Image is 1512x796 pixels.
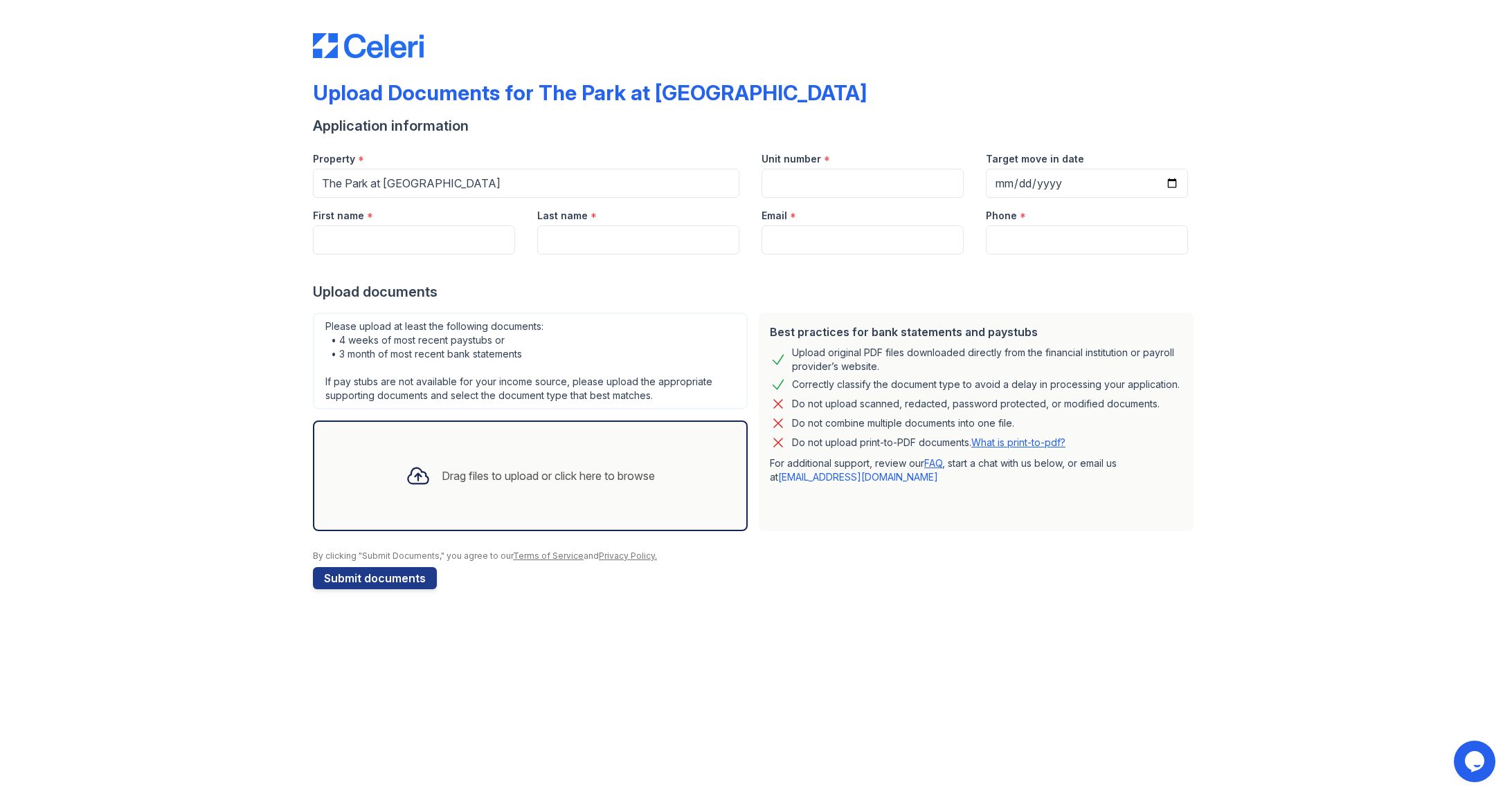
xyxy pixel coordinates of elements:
[792,415,1014,432] div: Do not combine multiple documents into one file.
[1454,741,1498,782] iframe: chat widget
[986,152,1084,166] label: Target move in date
[762,209,787,223] label: Email
[778,471,938,483] a: [EMAIL_ADDRESS][DOMAIN_NAME]
[924,457,942,469] a: FAQ
[313,116,1199,136] div: Application information
[313,152,355,166] label: Property
[313,567,437,589] button: Submit documents
[792,436,1065,450] p: Do not upload print-to-PDF documents.
[792,376,1180,393] div: Correctly classify the document type to avoid a delay in processing your application.
[770,456,1182,484] p: For additional support, review our , start a chat with us below, or email us at
[513,550,584,561] a: Terms of Service
[971,436,1065,448] a: What is print-to-pdf?
[313,282,1199,302] div: Upload documents
[313,209,364,223] label: First name
[762,152,821,166] label: Unit number
[442,468,655,484] div: Drag files to upload or click here to browse
[313,550,1199,562] div: By clicking "Submit Documents," you agree to our and
[599,550,657,561] a: Privacy Policy.
[986,209,1017,223] label: Phone
[770,324,1182,340] div: Best practices for bank statements and paystubs
[792,396,1160,412] div: Do not upload scanned, redacted, password protected, or modified documents.
[537,209,588,223] label: Last name
[313,313,748,409] div: Please upload at least the following documents: • 4 weeks of most recent paystubs or • 3 month of...
[313,80,867,105] div: Upload Documents for The Park at [GEOGRAPHIC_DATA]
[313,33,424,58] img: CE_Logo_Blue-a8612792a0a2168367f1c8372b55b34899dd931a85d93a1a3d3e32e68fde9ad4.png
[792,346,1182,373] div: Upload original PDF files downloaded directly from the financial institution or payroll provider’...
